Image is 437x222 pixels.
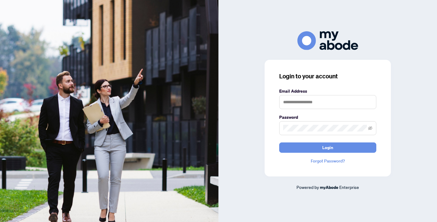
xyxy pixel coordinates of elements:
span: Powered by [296,184,319,190]
img: ma-logo [297,31,358,50]
h3: Login to your account [279,72,376,80]
span: Enterprise [339,184,359,190]
span: Login [322,143,333,152]
a: myAbode [320,184,338,191]
label: Email Address [279,88,376,94]
label: Password [279,114,376,121]
a: Forgot Password? [279,158,376,164]
button: Login [279,142,376,153]
span: eye-invisible [368,126,372,130]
